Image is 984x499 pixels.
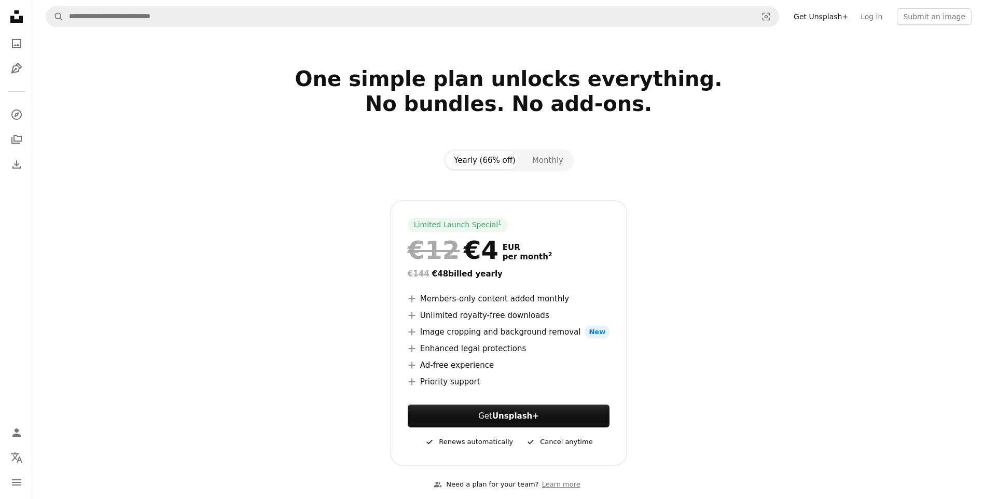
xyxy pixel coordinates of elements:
div: Need a plan for your team? [434,479,538,490]
span: New [585,326,609,338]
li: Members-only content added monthly [408,293,609,305]
div: €4 [408,237,498,264]
a: Learn more [539,476,584,493]
button: Yearly (66% off) [446,151,524,169]
a: Explore [6,104,27,125]
li: Enhanced legal protections [408,342,609,355]
div: €48 billed yearly [408,268,609,280]
form: Find visuals sitewide [46,6,779,27]
span: €144 [408,269,429,279]
a: Get Unsplash+ [787,8,854,25]
h2: One simple plan unlocks everything. No bundles. No add-ons. [175,66,843,141]
strong: Unsplash+ [492,411,539,421]
li: Ad-free experience [408,359,609,371]
span: EUR [503,243,552,252]
div: Cancel anytime [525,436,592,448]
button: Menu [6,472,27,493]
a: Illustrations [6,58,27,79]
li: Priority support [408,376,609,388]
button: Submit an image [897,8,972,25]
li: Image cropping and background removal [408,326,609,338]
li: Unlimited royalty-free downloads [408,309,609,322]
a: Log in / Sign up [6,422,27,443]
sup: 1 [498,219,502,226]
a: Collections [6,129,27,150]
button: Monthly [524,151,572,169]
button: Visual search [754,7,779,26]
a: 1 [496,220,504,230]
sup: 2 [548,251,552,258]
span: €12 [408,237,460,264]
a: Log in [854,8,889,25]
div: Renews automatically [424,436,513,448]
button: Language [6,447,27,468]
div: Limited Launch Special [408,218,508,232]
a: 2 [546,252,555,261]
button: Search Unsplash [46,7,64,26]
button: GetUnsplash+ [408,405,609,427]
a: Photos [6,33,27,54]
span: per month [503,252,552,261]
a: Home — Unsplash [6,6,27,29]
a: Download History [6,154,27,175]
